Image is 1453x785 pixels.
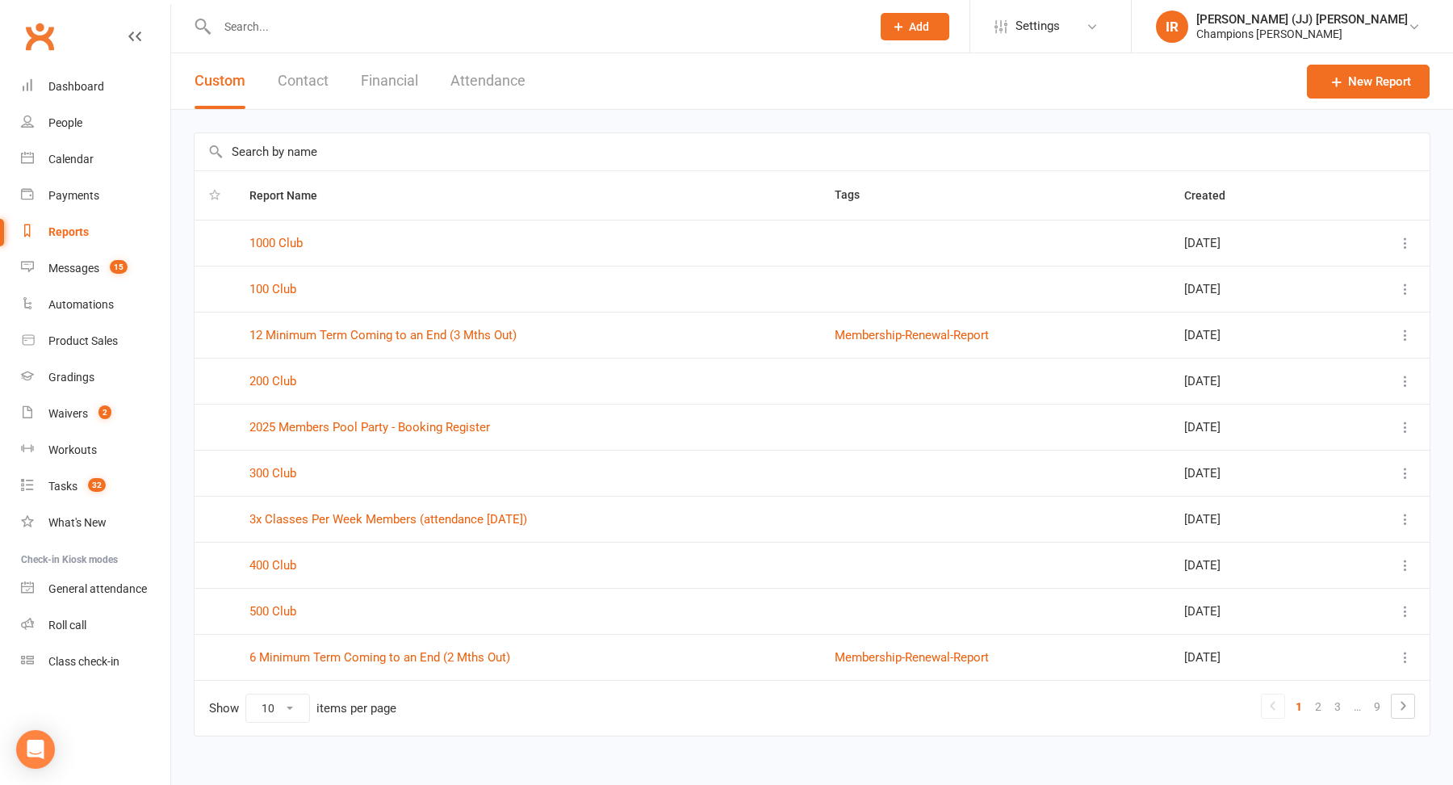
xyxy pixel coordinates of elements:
a: 3 [1328,695,1347,718]
button: Created [1184,186,1243,205]
div: Roll call [48,619,86,632]
a: 12 Minimum Term Coming to an End (3 Mths Out) [249,328,517,342]
div: IR [1156,10,1188,43]
div: Messages [48,262,99,275]
span: Add [909,20,929,33]
a: 500 Club [249,604,296,619]
a: 3x Classes Per Week Members (attendance [DATE]) [249,512,527,527]
span: Settings [1015,8,1060,44]
div: Class check-in [48,655,119,668]
div: Payments [48,189,99,202]
a: Tasks 32 [21,468,170,505]
div: Calendar [48,153,94,166]
td: [DATE] [1170,496,1338,542]
div: Dashboard [48,80,104,93]
input: Search... [212,15,860,38]
div: People [48,116,82,129]
a: Dashboard [21,69,170,105]
a: 400 Club [249,558,296,573]
a: 100 Club [249,282,296,296]
div: General attendance [48,582,147,595]
div: items per page [316,702,396,716]
div: Show [209,694,396,723]
button: Membership-Renewal-Report [835,648,989,667]
a: Payments [21,178,170,214]
a: Workouts [21,432,170,468]
button: Report Name [249,186,335,205]
a: Waivers 2 [21,396,170,432]
a: … [1347,695,1367,718]
div: [PERSON_NAME] (JJ) [PERSON_NAME] [1196,12,1408,27]
a: 1 [1289,695,1309,718]
td: [DATE] [1170,220,1338,266]
div: Workouts [48,443,97,456]
span: Report Name [249,189,335,202]
a: Reports [21,214,170,250]
span: 32 [88,478,106,492]
a: Roll call [21,607,170,644]
a: New Report [1307,65,1430,99]
a: Messages 15 [21,250,170,287]
button: Financial [361,53,418,109]
a: Product Sales [21,323,170,359]
a: Gradings [21,359,170,396]
div: Champions [PERSON_NAME] [1196,27,1408,41]
div: Product Sales [48,334,118,347]
td: [DATE] [1170,450,1338,496]
div: Reports [48,225,89,238]
th: Tags [820,171,1170,220]
a: Class kiosk mode [21,644,170,680]
a: 2025 Members Pool Party - Booking Register [249,420,490,434]
td: [DATE] [1170,542,1338,588]
input: Search by name [195,133,1430,170]
a: 1000 Club [249,236,303,250]
span: 2 [98,405,111,419]
a: Clubworx [19,16,60,57]
a: 9 [1367,695,1387,718]
a: 200 Club [249,374,296,388]
div: Open Intercom Messenger [16,730,55,769]
td: [DATE] [1170,588,1338,634]
div: Tasks [48,480,77,493]
a: What's New [21,505,170,541]
button: Attendance [450,53,526,109]
a: 300 Club [249,466,296,481]
td: [DATE] [1170,358,1338,404]
button: Membership-Renewal-Report [835,325,989,345]
button: Custom [195,53,245,109]
td: [DATE] [1170,266,1338,312]
div: What's New [48,516,107,529]
div: Gradings [48,371,94,384]
a: General attendance kiosk mode [21,571,170,607]
a: 6 Minimum Term Coming to an End (2 Mths Out) [249,650,510,665]
button: Add [881,13,949,40]
span: 15 [110,260,128,274]
a: 2 [1309,695,1328,718]
div: Automations [48,298,114,311]
td: [DATE] [1170,404,1338,450]
a: Automations [21,287,170,323]
a: People [21,105,170,141]
button: Contact [278,53,329,109]
td: [DATE] [1170,312,1338,358]
td: [DATE] [1170,634,1338,680]
a: Calendar [21,141,170,178]
span: Created [1184,189,1243,202]
div: Waivers [48,407,88,420]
